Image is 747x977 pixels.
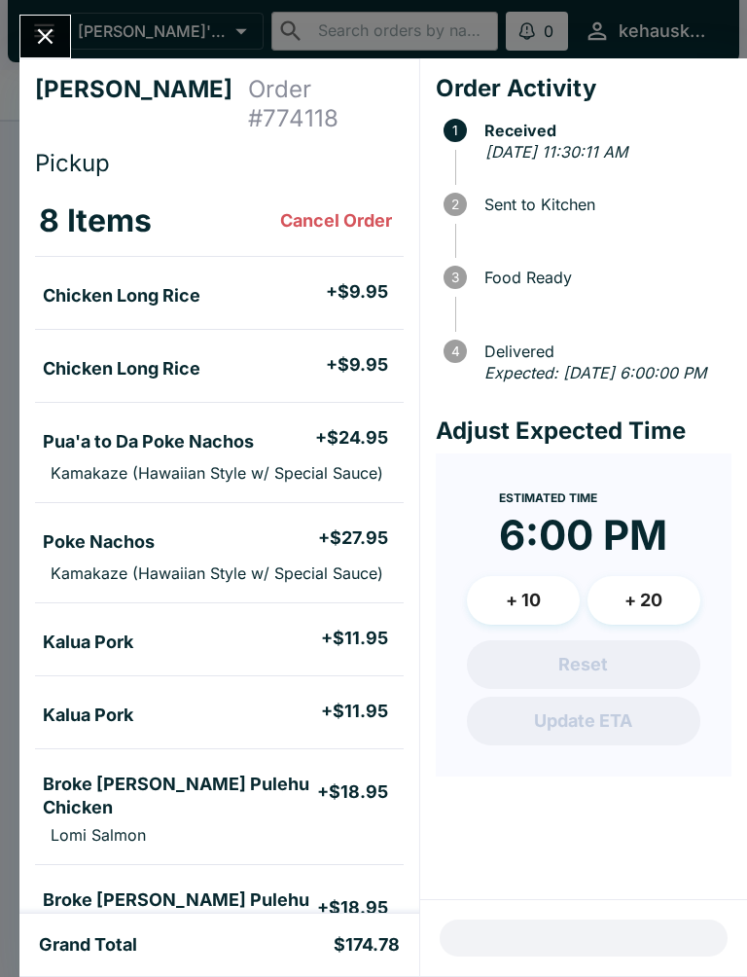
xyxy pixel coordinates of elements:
[321,700,388,723] h5: + $11.95
[39,933,137,957] h5: Grand Total
[43,530,155,554] h5: Poke Nachos
[51,825,146,845] p: Lomi Salmon
[43,430,254,453] h5: Pua'a to Da Poke Nachos
[317,896,388,920] h5: + $18.95
[436,416,731,446] h4: Adjust Expected Time
[43,773,317,819] h5: Broke [PERSON_NAME] Pulehu Chicken
[51,463,383,483] p: Kamakaze (Hawaiian Style w/ Special Sauce)
[43,704,133,727] h5: Kalua Pork
[587,576,700,625] button: + 20
[452,123,458,138] text: 1
[467,576,580,625] button: + 10
[326,353,388,377] h5: + $9.95
[451,197,459,212] text: 2
[51,563,383,583] p: Kamakaze (Hawaiian Style w/ Special Sauce)
[451,270,459,285] text: 3
[248,75,404,133] h4: Order # 774118
[43,888,317,935] h5: Broke [PERSON_NAME] Pulehu Chicken
[475,269,731,286] span: Food Ready
[485,142,627,162] em: [DATE] 11:30:11 AM
[334,933,400,957] h5: $174.78
[39,201,152,240] h3: 8 Items
[35,75,248,133] h4: [PERSON_NAME]
[484,363,706,382] em: Expected: [DATE] 6:00:00 PM
[35,149,110,177] span: Pickup
[475,196,731,213] span: Sent to Kitchen
[499,490,597,505] span: Estimated Time
[475,343,731,360] span: Delivered
[43,357,200,380] h5: Chicken Long Rice
[436,74,731,103] h4: Order Activity
[318,526,388,550] h5: + $27.95
[272,201,400,240] button: Cancel Order
[321,627,388,650] h5: + $11.95
[499,510,667,561] time: 6:00 PM
[326,280,388,304] h5: + $9.95
[20,16,70,57] button: Close
[317,780,388,804] h5: + $18.95
[450,344,459,359] text: 4
[475,122,731,139] span: Received
[315,426,388,450] h5: + $24.95
[43,631,133,654] h5: Kalua Pork
[43,284,200,308] h5: Chicken Long Rice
